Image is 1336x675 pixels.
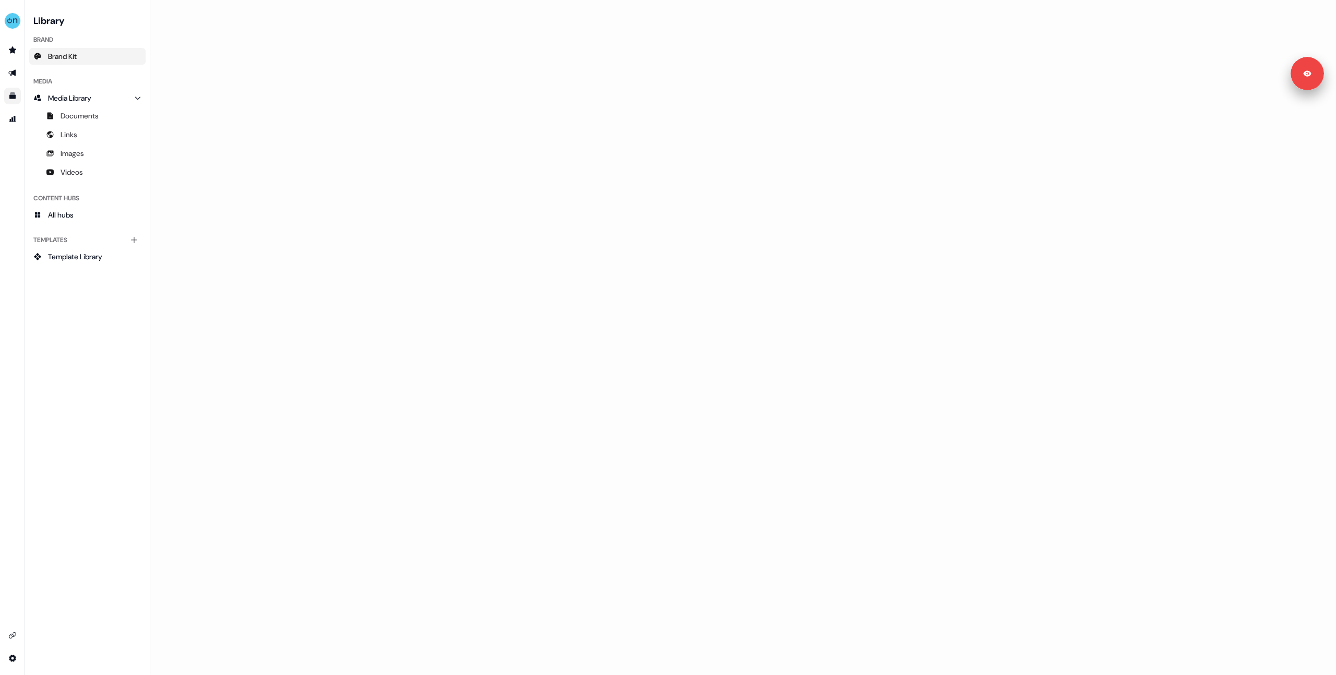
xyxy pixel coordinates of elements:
a: Brand Kit [29,48,146,65]
div: Content Hubs [29,190,146,207]
a: Media Library [29,90,146,106]
span: Template Library [48,251,102,262]
a: Videos [29,164,146,180]
div: Brand [29,31,146,48]
a: Go to prospects [4,42,21,58]
a: Images [29,145,146,162]
span: Links [61,129,77,140]
div: Media [29,73,146,90]
h3: Library [29,13,146,27]
span: Images [61,148,84,159]
a: Links [29,126,146,143]
a: Go to outbound experience [4,65,21,81]
span: Videos [61,167,83,177]
a: Template Library [29,248,146,265]
a: Go to integrations [4,627,21,644]
div: Templates [29,232,146,248]
span: Documents [61,111,99,121]
span: Brand Kit [48,51,77,62]
a: Go to integrations [4,650,21,667]
a: Go to templates [4,88,21,104]
span: Media Library [48,93,91,103]
a: Documents [29,107,146,124]
a: Go to attribution [4,111,21,127]
span: All hubs [48,210,74,220]
a: All hubs [29,207,146,223]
